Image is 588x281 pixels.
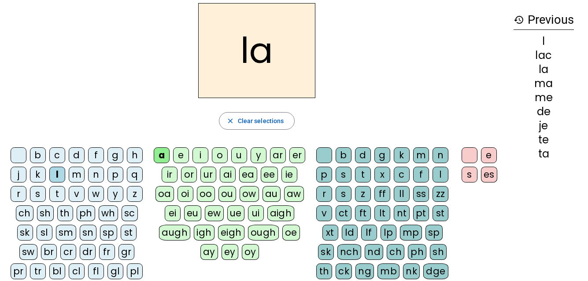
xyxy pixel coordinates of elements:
div: nt [394,205,410,221]
div: augh [159,225,190,241]
div: ff [374,186,390,202]
div: s [336,167,351,182]
div: au [263,186,281,202]
div: ct [336,205,351,221]
div: ch [387,244,404,260]
div: e [173,147,189,163]
button: Clear selections [219,112,295,130]
div: n [88,167,104,182]
div: ft [355,205,371,221]
div: d [355,147,371,163]
div: t [355,167,371,182]
div: sl [37,225,52,241]
div: te [514,135,574,145]
div: d [69,147,85,163]
div: g [107,147,123,163]
div: z [127,186,143,202]
div: ir [162,167,178,182]
div: zz [433,186,448,202]
div: dr [80,244,96,260]
div: oe [282,225,300,241]
span: Clear selections [238,116,284,126]
div: ng [355,263,374,279]
div: o [212,147,228,163]
div: or [181,167,197,182]
h3: Previous [514,10,574,30]
div: k [394,147,410,163]
div: nk [403,263,420,279]
div: k [30,167,46,182]
div: aigh [267,205,295,221]
div: sh [37,205,54,221]
div: sk [318,244,334,260]
div: ie [281,167,297,182]
div: cl [69,263,85,279]
div: dge [423,263,448,279]
div: nch [337,244,362,260]
div: y [251,147,266,163]
div: ou [218,186,236,202]
div: ss [413,186,429,202]
div: f [413,167,429,182]
div: sk [17,225,33,241]
div: c [394,167,410,182]
div: m [413,147,429,163]
div: ei [165,205,181,221]
div: oo [197,186,215,202]
div: gl [107,263,123,279]
div: eu [184,205,201,221]
div: l [433,167,448,182]
div: ur [200,167,216,182]
div: lt [374,205,390,221]
div: s [462,167,477,182]
div: sw [19,244,37,260]
div: oi [178,186,193,202]
div: b [30,147,46,163]
div: xt [322,225,338,241]
div: e [481,147,497,163]
div: v [316,205,332,221]
div: la [514,64,574,75]
div: fl [88,263,104,279]
div: ma [514,78,574,89]
div: mp [400,225,422,241]
div: ld [342,225,358,241]
div: st [433,205,448,221]
div: v [69,186,85,202]
div: pl [127,263,143,279]
div: ue [227,205,244,221]
div: nd [365,244,383,260]
div: de [514,106,574,117]
div: sp [425,225,443,241]
div: ch [16,205,33,221]
div: tr [30,263,46,279]
div: b [336,147,351,163]
div: wh [99,205,118,221]
div: sm [56,225,76,241]
div: th [57,205,73,221]
div: ph [408,244,426,260]
div: p [316,167,332,182]
div: igh [194,225,214,241]
div: mb [377,263,399,279]
div: me [514,92,574,103]
mat-icon: history [514,15,524,25]
div: t [49,186,65,202]
div: m [69,167,85,182]
div: lac [514,50,574,61]
div: p [107,167,123,182]
div: q [127,167,143,182]
div: ow [240,186,259,202]
div: ough [248,225,279,241]
div: pr [11,263,26,279]
div: l [514,36,574,47]
div: br [41,244,57,260]
div: ll [394,186,410,202]
div: ar [270,147,286,163]
div: er [289,147,305,163]
div: l [49,167,65,182]
div: ph [77,205,95,221]
div: ee [261,167,278,182]
div: ai [220,167,236,182]
div: i [192,147,208,163]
